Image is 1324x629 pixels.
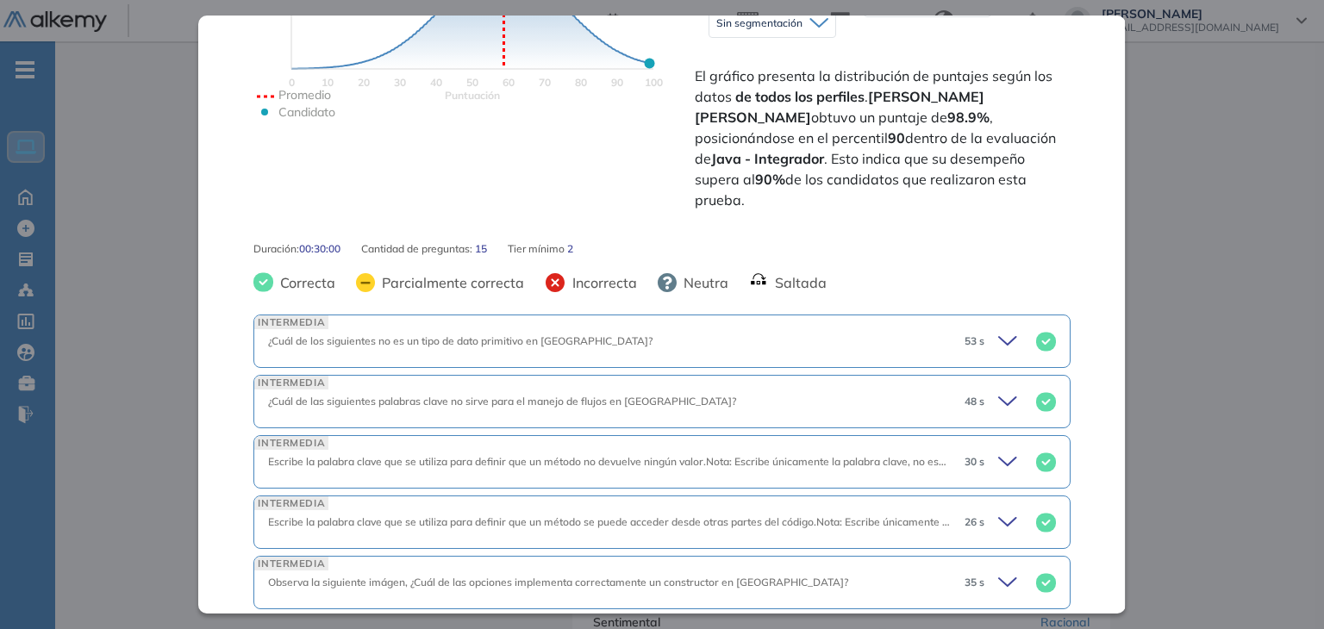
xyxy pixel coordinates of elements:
[965,394,984,409] span: 48 s
[567,241,573,257] span: 2
[508,241,567,257] span: Tier mínimo
[278,104,335,120] text: Candidato
[965,454,984,470] span: 30 s
[947,109,990,126] strong: 98.9%
[868,88,984,105] strong: [PERSON_NAME]
[254,557,328,570] span: INTERMEDIA
[611,76,623,89] text: 90
[322,76,334,89] text: 10
[361,241,475,257] span: Cantidad de preguntas:
[268,334,653,347] span: ¿Cuál de los siguientes no es un tipo de dato primitivo en [GEOGRAPHIC_DATA]?
[268,576,848,589] span: Observa la siguiente imágen, ¿Cuál de las opciones implementa correctamente un constructor en [GE...
[711,150,824,167] strong: Java - Integrador
[716,16,803,30] span: Sin segmentación
[565,272,637,293] span: Incorrecta
[289,76,295,89] text: 0
[273,272,335,293] span: Correcta
[278,87,331,103] text: Promedio
[254,315,328,328] span: INTERMEDIA
[375,272,524,293] span: Parcialmente correcta
[695,65,1066,210] span: El gráfico presenta la distribución de puntajes según los datos . obtuvo un puntaje de , posicion...
[755,171,785,188] strong: 90%
[358,76,370,89] text: 20
[575,76,587,89] text: 80
[965,575,984,590] span: 35 s
[268,395,736,408] span: ¿Cuál de las siguientes palabras clave no sirve para el manejo de flujos en [GEOGRAPHIC_DATA]?
[268,515,1179,528] span: Escribe la palabra clave que se utiliza para definir que un método se puede acceder desde otras p...
[475,241,487,257] span: 15
[503,76,515,89] text: 60
[965,514,984,530] span: 26 s
[965,333,984,349] span: 53 s
[695,109,811,126] strong: [PERSON_NAME]
[394,76,406,89] text: 30
[645,76,663,89] text: 100
[299,241,340,257] span: 00:30:00
[735,88,865,105] strong: de todos los perfiles
[254,436,328,449] span: INTERMEDIA
[430,76,442,89] text: 40
[254,376,328,389] span: INTERMEDIA
[268,455,1069,468] span: Escribe la palabra clave que se utiliza para definir que un método no devuelve ningún valor.Nota:...
[445,89,500,102] text: Scores
[888,129,905,146] strong: 90
[254,496,328,509] span: INTERMEDIA
[539,76,551,89] text: 70
[677,272,728,293] span: Neutra
[253,241,299,257] span: Duración :
[466,76,478,89] text: 50
[768,272,827,293] span: Saltada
